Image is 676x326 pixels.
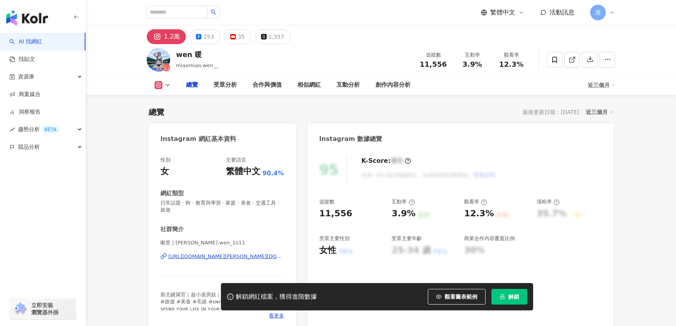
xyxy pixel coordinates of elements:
[463,61,482,68] span: 3.9%
[236,293,317,301] div: 解鎖網紅檔案，獲得進階數據
[523,109,579,115] div: 最後更新日期：[DATE]
[211,9,216,15] span: search
[18,121,59,138] span: 趨勢分析
[176,62,218,68] span: miaomiao.wen__
[226,157,246,164] div: 主要語言
[203,31,214,42] div: 253
[269,312,284,319] span: 看更多
[190,29,220,44] button: 253
[9,108,41,116] a: 洞察報告
[418,51,448,59] div: 追蹤數
[176,50,218,59] div: wen 暖
[297,80,321,90] div: 相似網紅
[9,55,35,63] a: 找貼文
[262,169,284,178] span: 90.4%
[31,302,59,316] span: 立即安裝 瀏覽器外掛
[595,8,601,17] span: 孫
[213,80,237,90] div: 受眾分析
[147,29,186,44] button: 1.2萬
[9,38,42,46] a: searchAI 找網紅
[491,289,527,305] button: 解鎖
[41,126,59,134] div: BETA
[319,235,350,242] div: 受眾主要性別
[269,31,284,42] div: 1,357
[445,294,477,300] span: 觀看圖表範例
[319,198,334,205] div: 追蹤數
[160,239,284,246] span: 啾里 | [PERSON_NAME].wen_1o11
[253,80,282,90] div: 合作與價值
[361,157,411,165] div: K-Score :
[586,107,613,117] div: 近三個月
[319,244,336,257] div: 女性
[391,208,415,220] div: 3.9%
[464,235,515,242] div: 商業合作內容覆蓋比例
[160,253,284,260] a: [URL][DOMAIN_NAME][PERSON_NAME][DOMAIN_NAME]
[375,80,411,90] div: 創作內容分析
[18,68,34,86] span: 資源庫
[168,253,284,260] div: [URL][DOMAIN_NAME][PERSON_NAME][DOMAIN_NAME]
[12,303,28,315] img: chrome extension
[186,80,198,90] div: 總覽
[149,107,164,118] div: 總覽
[550,9,575,16] span: 活動訊息
[160,225,184,233] div: 社群簡介
[537,198,560,205] div: 漲粉率
[464,198,487,205] div: 觀看率
[588,79,615,91] div: 近三個月
[160,135,236,143] div: Instagram 網紅基本資料
[336,80,360,90] div: 互動分析
[238,31,245,42] div: 35
[428,289,486,305] button: 觀看圖表範例
[319,135,382,143] div: Instagram 數據總覽
[18,138,40,156] span: 競品分析
[164,31,180,42] div: 1.2萬
[160,157,171,164] div: 性別
[9,91,41,98] a: 商案媒合
[464,208,494,220] div: 12.3%
[9,127,15,132] span: rise
[147,48,170,71] img: KOL Avatar
[508,294,519,300] span: 解鎖
[499,61,523,68] span: 12.3%
[457,51,487,59] div: 互動率
[490,8,515,17] span: 繁體中文
[391,198,414,205] div: 互動率
[160,189,184,198] div: 網紅類型
[6,10,48,26] img: logo
[10,298,76,319] a: chrome extension立即安裝 瀏覽器外掛
[496,51,526,59] div: 觀看率
[226,166,260,178] div: 繁體中文
[160,200,284,214] span: 日常話題 · 狗 · 教育與學習 · 家庭 · 美食 · 交通工具 · 旅遊
[420,60,447,68] span: 11,556
[391,235,422,242] div: 受眾主要年齡
[224,29,251,44] button: 35
[319,208,352,220] div: 11,556
[500,294,505,299] span: lock
[160,166,169,178] div: 女
[255,29,290,44] button: 1,357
